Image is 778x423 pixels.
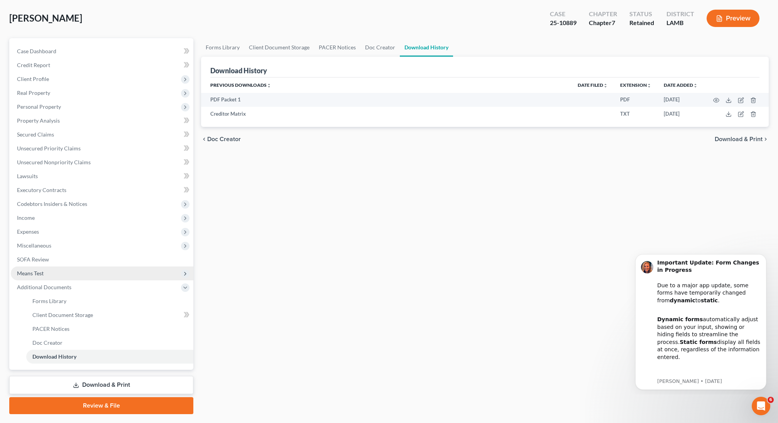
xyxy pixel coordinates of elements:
i: unfold_more [693,83,698,88]
span: Miscellaneous [17,242,51,249]
span: Unsecured Nonpriority Claims [17,159,91,165]
span: Property Analysis [17,117,60,124]
a: Doc Creator [360,38,400,57]
a: Date Filedunfold_more [578,82,608,88]
a: Forms Library [26,294,193,308]
span: Client Profile [17,76,49,82]
span: Lawsuits [17,173,38,179]
span: Expenses [17,228,39,235]
a: Case Dashboard [11,44,193,58]
a: PACER Notices [26,322,193,336]
a: Download History [400,38,453,57]
iframe: Intercom live chat [752,397,770,415]
span: Personal Property [17,103,61,110]
div: Previous Downloads [201,78,769,121]
i: chevron_right [763,136,769,142]
a: Lawsuits [11,169,193,183]
a: Credit Report [11,58,193,72]
span: Forms Library [32,298,66,304]
span: Real Property [17,89,50,96]
span: Credit Report [17,62,50,68]
iframe: Intercom notifications message [624,247,778,394]
button: Preview [707,10,759,27]
div: Our team is actively working to re-integrate dynamic functionality and expects to have it restore... [34,118,137,179]
a: Doc Creator [26,336,193,350]
a: Property Analysis [11,114,193,128]
span: PACER Notices [32,325,69,332]
div: Retained [629,19,654,27]
a: Client Document Storage [244,38,314,57]
span: 7 [612,19,615,26]
a: Forms Library [201,38,244,57]
a: Client Document Storage [26,308,193,322]
i: unfold_more [603,83,608,88]
span: Means Test [17,270,44,276]
a: SOFA Review [11,253,193,266]
div: Case [550,10,577,19]
td: Creditor Matrix [201,107,572,121]
span: Download History [32,353,76,360]
div: Chapter [589,19,617,27]
td: [DATE] [658,107,704,121]
span: [PERSON_NAME] [9,12,82,24]
a: Download & Print [9,376,193,394]
span: Executory Contracts [17,187,66,193]
div: Chapter [589,10,617,19]
i: unfold_more [267,83,271,88]
span: Client Document Storage [32,312,93,318]
div: Status [629,10,654,19]
p: Message from Kelly, sent 6w ago [34,131,137,138]
span: Download & Print [715,136,763,142]
a: Unsecured Nonpriority Claims [11,155,193,169]
a: Download History [26,350,193,364]
span: Unsecured Priority Claims [17,145,81,152]
span: 6 [768,397,774,403]
span: Secured Claims [17,131,54,138]
i: chevron_left [201,136,207,142]
button: Download & Print chevron_right [715,136,769,142]
span: SOFA Review [17,256,49,263]
span: Case Dashboard [17,48,56,54]
a: Review & File [9,397,193,414]
span: Codebtors Insiders & Notices [17,201,87,207]
td: TXT [614,107,658,121]
a: Unsecured Priority Claims [11,142,193,155]
a: Executory Contracts [11,183,193,197]
div: Download History [210,66,267,75]
div: District [666,10,694,19]
div: 25-10889 [550,19,577,27]
div: LAMB [666,19,694,27]
td: PDF Packet 1 [201,93,572,107]
a: Extensionunfold_more [620,82,651,88]
span: Doc Creator [207,136,241,142]
span: Income [17,214,35,221]
td: [DATE] [658,93,704,107]
td: PDF [614,93,658,107]
a: Secured Claims [11,128,193,142]
button: chevron_left Doc Creator [201,136,241,142]
span: Doc Creator [32,339,63,346]
a: Previous Downloadsunfold_more [210,82,271,88]
i: unfold_more [647,83,651,88]
a: PACER Notices [314,38,360,57]
span: Additional Documents [17,284,71,290]
a: Date addedunfold_more [664,82,698,88]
